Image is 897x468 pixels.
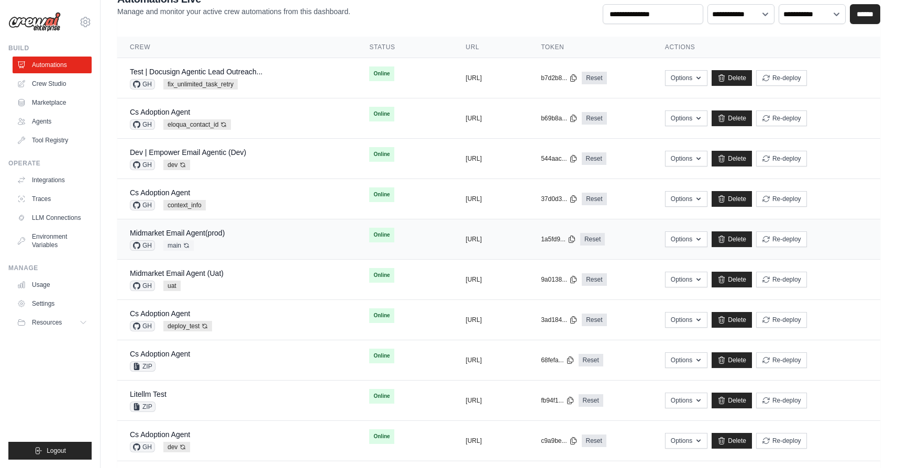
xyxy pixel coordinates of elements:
[582,193,606,205] a: Reset
[541,195,578,203] button: 37d0d3...
[163,160,190,170] span: dev
[13,314,92,331] button: Resources
[163,79,238,90] span: fix_unlimited_task_retry
[13,132,92,149] a: Tool Registry
[163,200,206,210] span: context_info
[756,231,807,247] button: Re-deploy
[130,269,224,277] a: Midmarket Email Agent (Uat)
[756,272,807,287] button: Re-deploy
[369,187,394,202] span: Online
[712,393,752,408] a: Delete
[582,434,606,447] a: Reset
[579,394,603,407] a: Reset
[369,107,394,121] span: Online
[130,309,190,318] a: Cs Adoption Agent
[130,361,156,372] span: ZIP
[13,295,92,312] a: Settings
[541,396,574,405] button: fb94f1...
[13,191,92,207] a: Traces
[369,349,394,363] span: Online
[582,152,606,165] a: Reset
[541,74,578,82] button: b7d2b8...
[665,312,707,328] button: Options
[130,281,155,291] span: GH
[369,429,394,444] span: Online
[163,321,212,331] span: deploy_test
[580,233,605,246] a: Reset
[47,447,66,455] span: Logout
[712,231,752,247] a: Delete
[712,110,752,126] a: Delete
[756,70,807,86] button: Re-deploy
[712,433,752,449] a: Delete
[130,321,155,331] span: GH
[541,235,576,243] button: 1a5fd9...
[541,114,578,122] button: b69b8a...
[369,228,394,242] span: Online
[130,402,156,412] span: ZIP
[453,37,528,58] th: URL
[163,119,231,130] span: eloqua_contact_id
[541,154,577,163] button: 544aac...
[117,6,350,17] p: Manage and monitor your active crew automations from this dashboard.
[756,393,807,408] button: Re-deploy
[163,240,194,251] span: main
[130,229,225,237] a: Midmarket Email Agent(prod)
[665,151,707,166] button: Options
[369,66,394,81] span: Online
[528,37,652,58] th: Token
[130,442,155,452] span: GH
[665,110,707,126] button: Options
[582,314,606,326] a: Reset
[665,352,707,368] button: Options
[756,433,807,449] button: Re-deploy
[712,191,752,207] a: Delete
[712,70,752,86] a: Delete
[756,352,807,368] button: Re-deploy
[163,442,190,452] span: dev
[130,200,155,210] span: GH
[541,356,574,364] button: 68fefa...
[665,433,707,449] button: Options
[130,68,262,76] a: Test | Docusign Agentic Lead Outreach...
[582,112,606,125] a: Reset
[712,352,752,368] a: Delete
[13,75,92,92] a: Crew Studio
[541,316,578,324] button: 3ad184...
[541,275,578,284] button: 9a0138...
[652,37,880,58] th: Actions
[13,94,92,111] a: Marketplace
[665,393,707,408] button: Options
[369,308,394,323] span: Online
[130,148,246,157] a: Dev | Empower Email Agentic (Dev)
[130,79,155,90] span: GH
[8,442,92,460] button: Logout
[130,350,190,358] a: Cs Adoption Agent
[756,151,807,166] button: Re-deploy
[712,312,752,328] a: Delete
[13,172,92,188] a: Integrations
[130,430,190,439] a: Cs Adoption Agent
[13,57,92,73] a: Automations
[357,37,453,58] th: Status
[13,113,92,130] a: Agents
[8,159,92,168] div: Operate
[541,437,577,445] button: c9a9be...
[665,231,707,247] button: Options
[117,37,357,58] th: Crew
[130,240,155,251] span: GH
[369,389,394,404] span: Online
[130,108,190,116] a: Cs Adoption Agent
[756,110,807,126] button: Re-deploy
[13,276,92,293] a: Usage
[582,72,606,84] a: Reset
[32,318,62,327] span: Resources
[712,272,752,287] a: Delete
[130,119,155,130] span: GH
[665,272,707,287] button: Options
[582,273,606,286] a: Reset
[13,209,92,226] a: LLM Connections
[369,147,394,162] span: Online
[579,354,603,366] a: Reset
[665,70,707,86] button: Options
